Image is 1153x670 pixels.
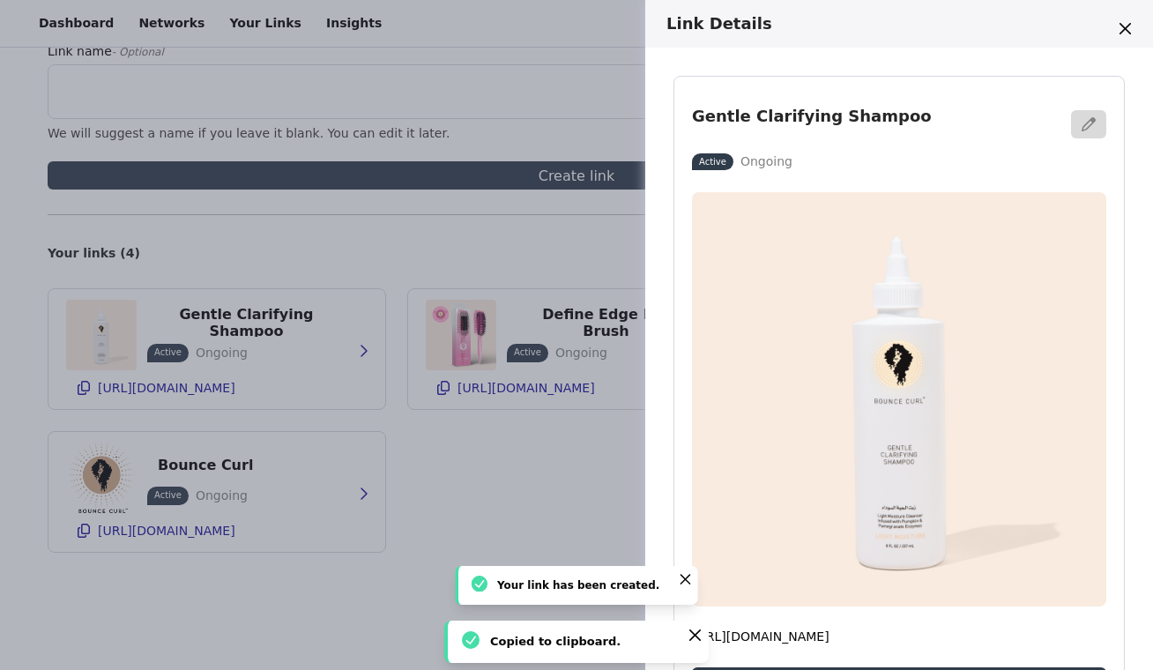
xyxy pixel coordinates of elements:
[684,624,705,645] button: Close
[692,628,1106,646] p: [URL][DOMAIN_NAME]
[675,569,695,589] button: Close
[699,155,726,168] p: Active
[1111,14,1139,42] button: Close
[490,631,673,652] div: Copied to clipboard.
[692,107,932,126] h3: Gentle Clarifying Shampoo
[497,576,666,595] div: Your link has been created.
[666,14,1109,33] h3: Link Details
[740,153,792,171] p: Ongoing
[692,192,1106,607] img: Gentle Clarifying Shampoo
